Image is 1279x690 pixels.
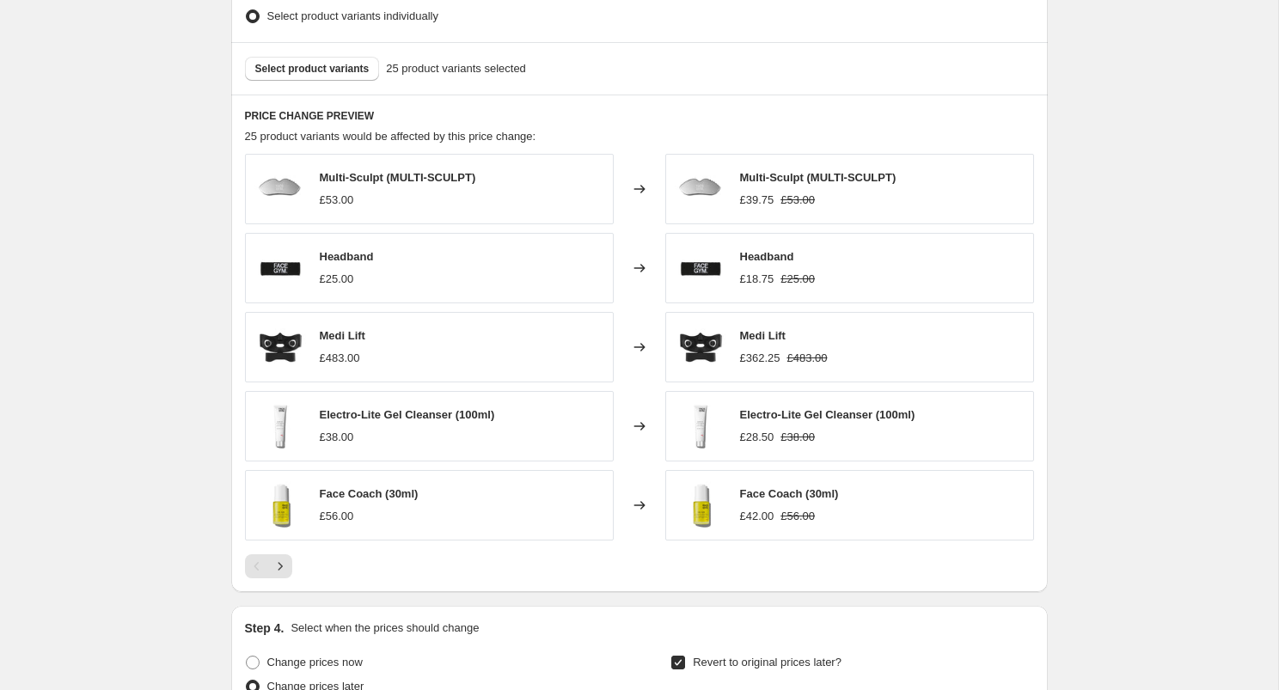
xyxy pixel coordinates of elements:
[291,620,479,637] p: Select when the prices should change
[675,400,726,452] img: Electro-LitePDP_1Primary_80x.jpg
[740,329,786,342] span: Medi Lift
[693,656,841,669] span: Revert to original prices later?
[267,9,438,22] span: Select product variants individually
[780,508,815,525] strike: £56.00
[740,250,794,263] span: Headband
[268,554,292,578] button: Next
[254,242,306,294] img: HeadbandPDP_1Primary_80x.jpg
[675,321,726,373] img: MediLiftPDP_1Primary_80x.jpg
[254,400,306,452] img: Electro-LitePDP_1Primary_80x.jpg
[386,60,526,77] span: 25 product variants selected
[254,479,306,531] img: FaceCoachPDP_1Primary_40434757-65ae-4710-817d-2fc138fbb172_80x.jpg
[780,429,815,446] strike: £38.00
[254,321,306,373] img: MediLiftPDP_1Primary_80x.jpg
[780,192,815,209] strike: £53.00
[320,350,360,367] div: £483.00
[245,109,1034,123] h6: PRICE CHANGE PREVIEW
[320,171,476,184] span: Multi-Sculpt (MULTI-SCULPT)
[740,408,915,421] span: Electro-Lite Gel Cleanser (100ml)
[787,350,828,367] strike: £483.00
[740,350,780,367] div: £362.25
[675,163,726,215] img: MultiSculptPDP_1Primary_80x.jpg
[740,271,774,288] div: £18.75
[320,487,419,500] span: Face Coach (30ml)
[245,130,536,143] span: 25 product variants would be affected by this price change:
[780,271,815,288] strike: £25.00
[320,508,354,525] div: £56.00
[267,656,363,669] span: Change prices now
[675,242,726,294] img: HeadbandPDP_1Primary_80x.jpg
[255,62,370,76] span: Select product variants
[320,271,354,288] div: £25.00
[245,620,285,637] h2: Step 4.
[254,163,306,215] img: MultiSculptPDP_1Primary_80x.jpg
[320,250,374,263] span: Headband
[320,329,365,342] span: Medi Lift
[245,57,380,81] button: Select product variants
[740,508,774,525] div: £42.00
[740,171,897,184] span: Multi-Sculpt (MULTI-SCULPT)
[740,192,774,209] div: £39.75
[675,479,726,531] img: FaceCoachPDP_1Primary_40434757-65ae-4710-817d-2fc138fbb172_80x.jpg
[320,408,495,421] span: Electro-Lite Gel Cleanser (100ml)
[320,429,354,446] div: £38.00
[245,554,292,578] nav: Pagination
[320,192,354,209] div: £53.00
[740,429,774,446] div: £28.50
[740,487,839,500] span: Face Coach (30ml)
